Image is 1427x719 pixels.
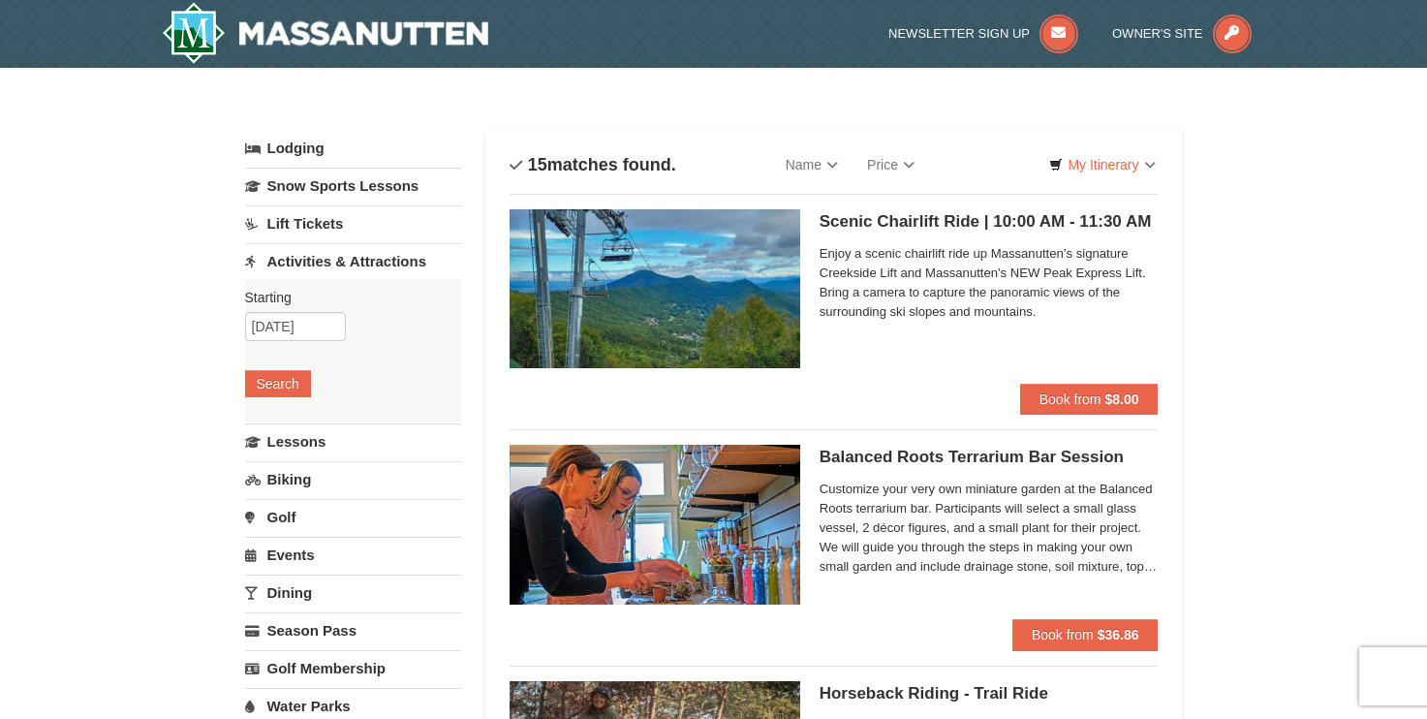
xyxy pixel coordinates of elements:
a: Season Pass [245,612,461,648]
span: Book from [1039,391,1101,407]
a: Lodging [245,131,461,166]
a: Golf Membership [245,650,461,686]
label: Starting [245,288,447,307]
img: Massanutten Resort Logo [162,2,489,64]
a: Biking [245,461,461,497]
a: Snow Sports Lessons [245,168,461,203]
button: Search [245,370,311,397]
h5: Scenic Chairlift Ride | 10:00 AM - 11:30 AM [820,212,1159,232]
a: Activities & Attractions [245,243,461,279]
strong: $36.86 [1098,627,1139,642]
a: Owner's Site [1112,26,1252,41]
button: Book from $36.86 [1012,619,1159,650]
a: Lessons [245,423,461,459]
a: Newsletter Sign Up [888,26,1078,41]
a: Lift Tickets [245,205,461,241]
span: Book from [1032,627,1094,642]
a: Price [853,145,929,184]
span: Customize your very own miniature garden at the Balanced Roots terrarium bar. Participants will s... [820,480,1159,577]
a: Golf [245,499,461,535]
img: 18871151-30-393e4332.jpg [510,445,800,604]
a: Massanutten Resort [162,2,489,64]
span: Enjoy a scenic chairlift ride up Massanutten’s signature Creekside Lift and Massanutten's NEW Pea... [820,244,1159,322]
a: My Itinerary [1037,150,1167,179]
h5: Horseback Riding - Trail Ride [820,684,1159,703]
img: 24896431-1-a2e2611b.jpg [510,209,800,368]
a: Dining [245,575,461,610]
span: Owner's Site [1112,26,1203,41]
h5: Balanced Roots Terrarium Bar Session [820,448,1159,467]
button: Book from $8.00 [1020,384,1159,415]
strong: $8.00 [1104,391,1138,407]
span: Newsletter Sign Up [888,26,1030,41]
a: Events [245,537,461,573]
a: Name [771,145,853,184]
